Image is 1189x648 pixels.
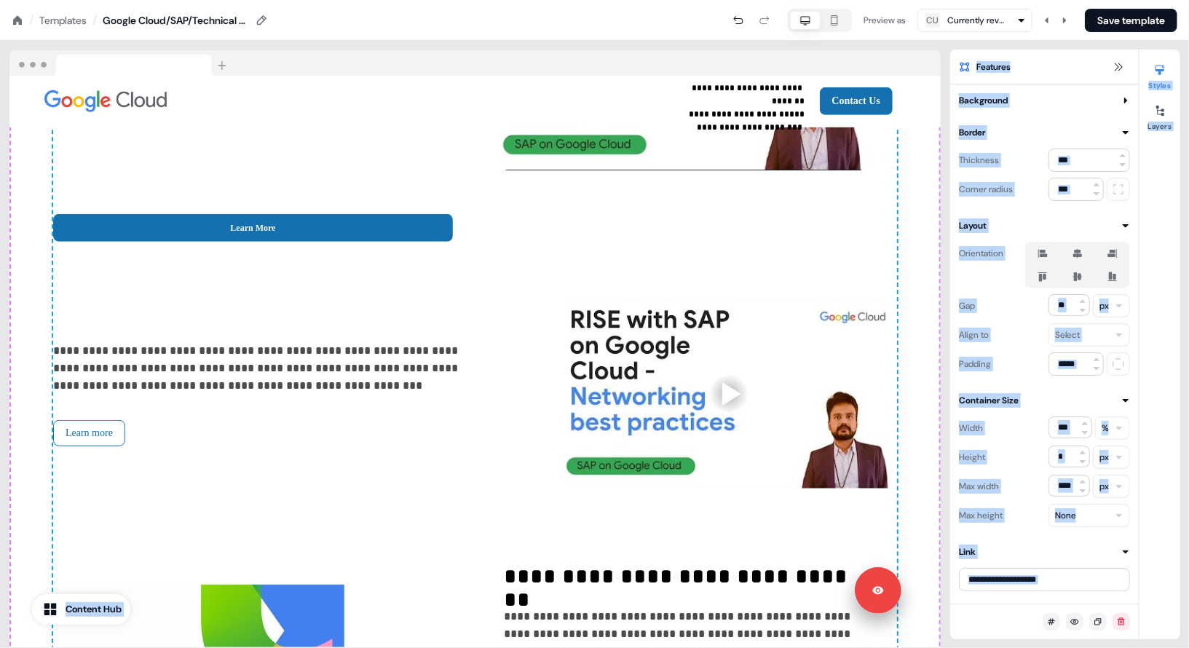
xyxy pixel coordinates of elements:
a: Templates [39,13,87,28]
div: Gap [959,294,975,317]
button: Layers [1139,99,1180,131]
div: Height [959,446,985,469]
div: Max height [959,504,1003,527]
button: Learn More [53,214,453,242]
button: Link [959,545,1130,559]
img: Image [44,90,167,112]
div: Link [959,545,976,559]
button: Content Hub [32,594,130,625]
div: Align to [959,323,989,347]
div: Currently reviewing new employment opps [947,13,1006,28]
div: Max width [959,475,999,498]
div: Orientation [959,242,1003,265]
div: Google Cloud/SAP/Technical v2.5 [103,13,248,28]
button: Border [959,125,1130,140]
div: Layout [959,218,987,233]
button: Learn more [53,420,125,446]
div: Background [959,93,1008,108]
div: Corner radius [959,178,1013,201]
button: Container Size [959,393,1130,408]
div: % [1102,421,1109,435]
div: / [92,12,97,28]
button: Layout [959,218,1130,233]
div: CU [927,13,939,28]
button: CUCurrently reviewing new employment opps [917,9,1032,32]
div: Content Hub [66,602,122,617]
button: Background [959,93,1130,108]
div: Image [44,90,289,112]
div: Preview as [864,13,906,28]
button: Contact Us [820,87,893,115]
div: Border [959,125,985,140]
div: / [29,12,33,28]
button: Save template [1085,9,1177,32]
div: Container Size [959,393,1019,408]
div: px [1099,479,1109,494]
div: Thickness [959,149,999,172]
div: px [1099,299,1109,313]
img: Browser topbar [9,50,233,76]
div: px [1099,450,1109,465]
button: Styles [1139,58,1180,90]
div: Select [1055,328,1080,342]
div: Padding [959,352,991,376]
div: None [1055,508,1076,523]
span: Features [976,60,1011,74]
div: Width [959,416,983,440]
